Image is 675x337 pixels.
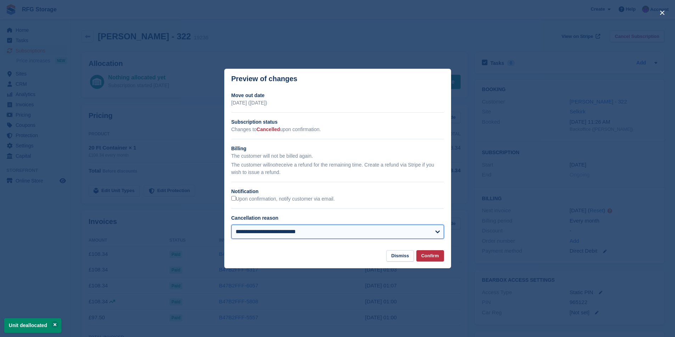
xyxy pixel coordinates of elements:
label: Upon confirmation, notify customer via email. [231,196,335,202]
input: Upon confirmation, notify customer via email. [231,196,236,201]
em: not [270,162,276,168]
span: Cancelled [257,127,280,132]
p: [DATE] ([DATE]) [231,99,444,107]
p: The customer will not be billed again. [231,152,444,160]
p: Changes to upon confirmation. [231,126,444,133]
h2: Billing [231,145,444,152]
h2: Move out date [231,92,444,99]
p: The customer will receive a refund for the remaining time. Create a refund via Stripe if you wish... [231,161,444,176]
button: close [657,7,668,18]
h2: Notification [231,188,444,195]
p: Unit deallocated [4,318,61,333]
h2: Subscription status [231,118,444,126]
button: Dismiss [386,250,414,262]
label: Cancellation reason [231,215,279,221]
button: Confirm [416,250,444,262]
p: Preview of changes [231,75,298,83]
